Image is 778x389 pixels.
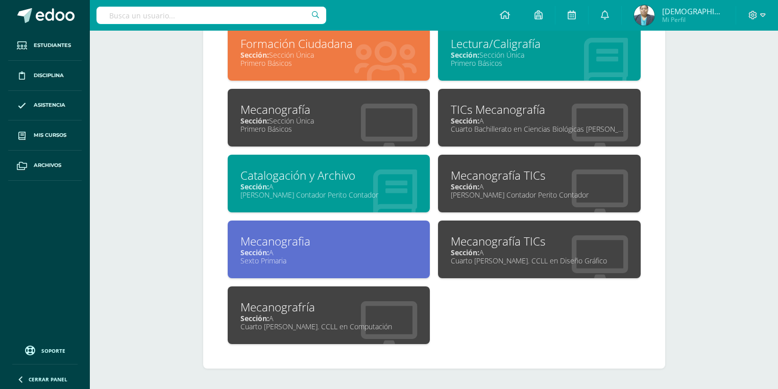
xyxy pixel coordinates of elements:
div: Cuarto [PERSON_NAME]. CCLL en Computación [240,322,418,331]
span: Sección: [451,182,479,191]
div: Sección Única [240,50,418,60]
div: Lectura/Caligrafía [451,36,628,52]
div: Primero Básicos [451,58,628,68]
span: Archivos [34,161,61,169]
span: Sección: [451,50,479,60]
a: Lectura/CaligrafíaSección:Sección ÚnicaPrimero Básicos [438,23,641,81]
span: [DEMOGRAPHIC_DATA][PERSON_NAME] [662,6,723,16]
div: Cuarto [PERSON_NAME]. CCLL en Diseño Gráfico [451,256,628,265]
a: Asistencia [8,91,82,121]
span: Sección: [240,116,269,126]
div: Mecanografría [240,299,418,315]
a: Mis cursos [8,120,82,151]
a: Archivos [8,151,82,181]
div: Cuarto Bachillerato en Ciencias Biológicas [PERSON_NAME]. CCLL en Ciencias Biológicas [451,124,628,134]
div: A [451,248,628,257]
span: Estudiantes [34,41,71,50]
a: Mecanografía TICsSección:A[PERSON_NAME] Contador Perito Contador [438,155,641,212]
div: Mecanografia [240,233,418,249]
span: Cerrar panel [29,376,67,383]
a: Estudiantes [8,31,82,61]
div: A [240,313,418,323]
span: Disciplina [34,71,64,80]
span: Sección: [240,248,269,257]
a: Formación CiudadanaSección:Sección ÚnicaPrimero Básicos [228,23,430,81]
div: Sección Única [451,50,628,60]
div: [PERSON_NAME] Contador Perito Contador [451,190,628,200]
div: Primero Básicos [240,124,418,134]
a: MecanografríaSección:ACuarto [PERSON_NAME]. CCLL en Computación [228,286,430,344]
div: Primero Básicos [240,58,418,68]
div: Sección Única [240,116,418,126]
a: Mecanografía TICsSección:ACuarto [PERSON_NAME]. CCLL en Diseño Gráfico [438,221,641,278]
span: Sección: [240,182,269,191]
div: A [451,182,628,191]
div: [PERSON_NAME] Contador Perito Contador [240,190,418,200]
div: TICs Mecanografía [451,102,628,117]
a: MecanografíaSección:Sección ÚnicaPrimero Básicos [228,89,430,147]
div: Mecanografía TICs [451,233,628,249]
span: Asistencia [34,101,65,109]
span: Sección: [451,248,479,257]
input: Busca un usuario... [96,7,326,24]
span: Sección: [240,50,269,60]
a: TICs MecanografíaSección:ACuarto Bachillerato en Ciencias Biológicas [PERSON_NAME]. CCLL en Cienc... [438,89,641,147]
a: Soporte [12,343,78,357]
div: Sexto Primaria [240,256,418,265]
span: Mis cursos [34,131,66,139]
a: MecanografiaSección:ASexto Primaria [228,221,430,278]
span: Sección: [240,313,269,323]
a: Catalogación y ArchivoSección:A[PERSON_NAME] Contador Perito Contador [228,155,430,212]
div: A [240,182,418,191]
span: Soporte [41,347,65,354]
div: Mecanografía [240,102,418,117]
div: Catalogación y Archivo [240,167,418,183]
span: Sección: [451,116,479,126]
div: A [451,116,628,126]
div: Formación Ciudadana [240,36,418,52]
span: Mi Perfil [662,15,723,24]
a: Disciplina [8,61,82,91]
div: Mecanografía TICs [451,167,628,183]
img: b356665ca9e2a44e9565a747acd479f3.png [634,5,654,26]
div: A [240,248,418,257]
